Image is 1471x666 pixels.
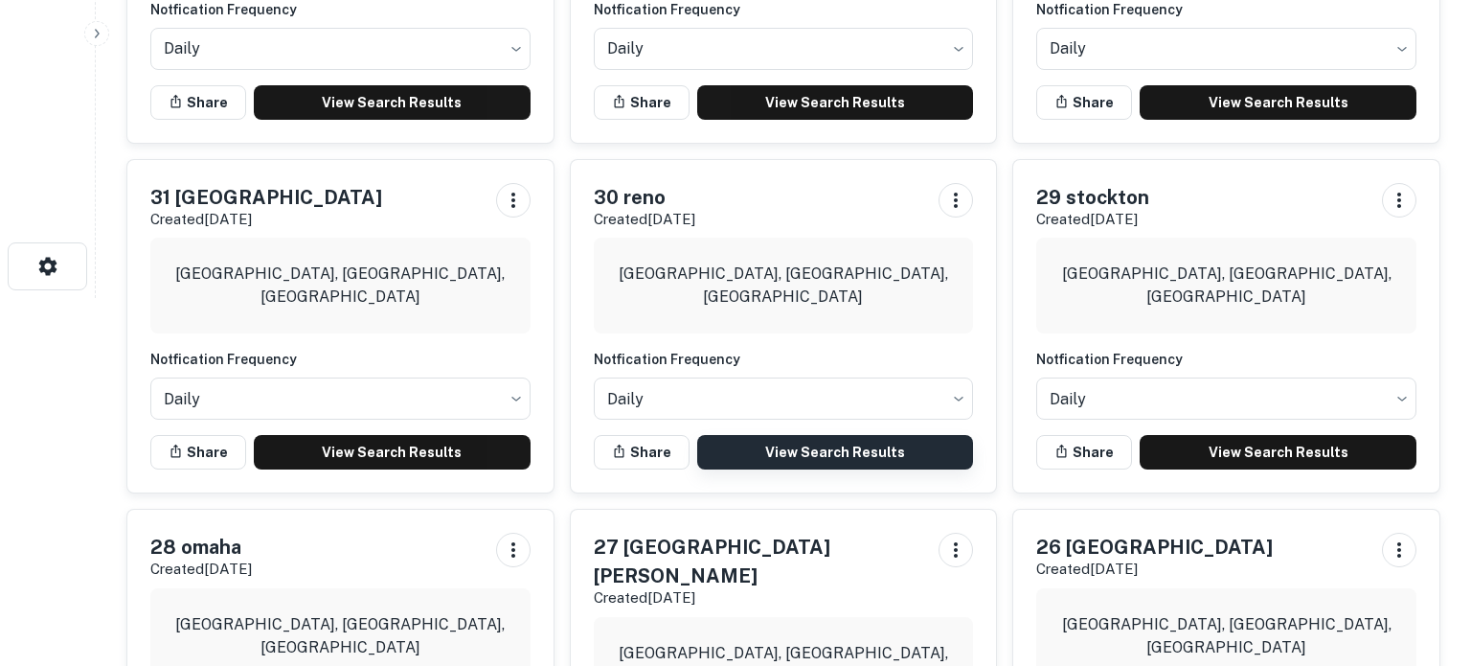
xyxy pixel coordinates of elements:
[150,558,252,581] p: Created [DATE]
[150,22,531,76] div: Without label
[1036,183,1149,212] h5: 29 stockton
[1036,533,1273,562] h5: 26 [GEOGRAPHIC_DATA]
[594,533,924,590] h5: 27 [GEOGRAPHIC_DATA][PERSON_NAME]
[1036,22,1416,76] div: Without label
[1052,613,1401,659] p: [GEOGRAPHIC_DATA], [GEOGRAPHIC_DATA], [GEOGRAPHIC_DATA]
[254,435,531,470] a: View Search Results
[1036,208,1149,231] p: Created [DATE]
[594,22,974,76] div: Without label
[150,349,531,370] h6: Notfication Frequency
[1052,263,1401,309] p: [GEOGRAPHIC_DATA], [GEOGRAPHIC_DATA], [GEOGRAPHIC_DATA]
[150,533,252,562] h5: 28 omaha
[594,349,974,370] h6: Notfication Frequency
[594,85,690,120] button: Share
[150,372,531,425] div: Without label
[594,586,924,609] p: Created [DATE]
[150,208,382,231] p: Created [DATE]
[254,85,531,120] a: View Search Results
[594,435,690,470] button: Share
[697,435,974,470] a: View Search Results
[166,613,515,659] p: [GEOGRAPHIC_DATA], [GEOGRAPHIC_DATA], [GEOGRAPHIC_DATA]
[150,183,382,212] h5: 31 [GEOGRAPHIC_DATA]
[594,183,695,212] h5: 30 reno
[1036,85,1132,120] button: Share
[150,435,246,470] button: Share
[166,263,515,309] p: [GEOGRAPHIC_DATA], [GEOGRAPHIC_DATA], [GEOGRAPHIC_DATA]
[697,85,974,120] a: View Search Results
[150,85,246,120] button: Share
[1036,435,1132,470] button: Share
[1036,349,1416,370] h6: Notfication Frequency
[594,372,974,425] div: Without label
[1140,85,1416,120] a: View Search Results
[1375,513,1471,605] iframe: Chat Widget
[1036,558,1273,581] p: Created [DATE]
[594,208,695,231] p: Created [DATE]
[609,263,959,309] p: [GEOGRAPHIC_DATA], [GEOGRAPHIC_DATA], [GEOGRAPHIC_DATA]
[1140,435,1416,470] a: View Search Results
[1036,372,1416,425] div: Without label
